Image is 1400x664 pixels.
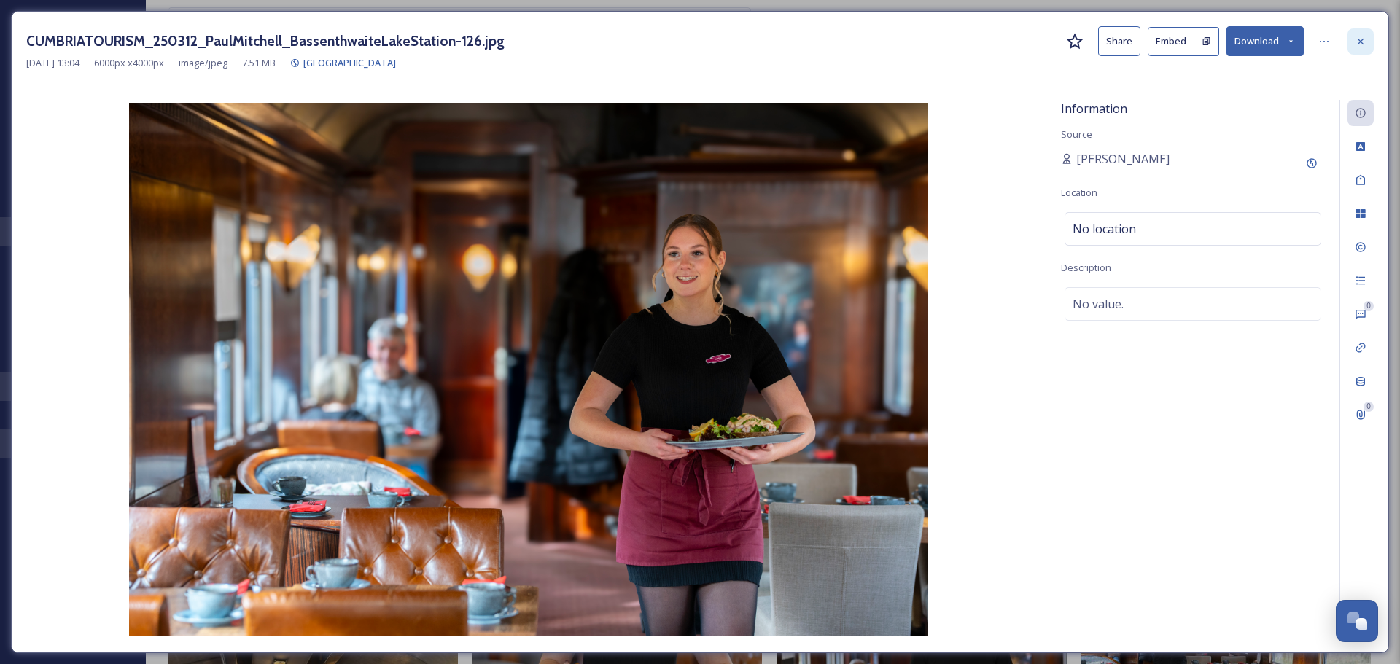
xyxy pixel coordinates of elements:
[1364,301,1374,311] div: 0
[1061,101,1127,117] span: Information
[1076,150,1170,168] span: [PERSON_NAME]
[1073,220,1136,238] span: No location
[1148,27,1194,56] button: Embed
[26,31,505,52] h3: CUMBRIATOURISM_250312_PaulMitchell_BassenthwaiteLakeStation-126.jpg
[1226,26,1304,56] button: Download
[1098,26,1140,56] button: Share
[26,103,1031,636] img: CUMBRIATOURISM_250312_PaulMitchell_BassenthwaiteLakeStation-126.jpg
[1336,600,1378,642] button: Open Chat
[303,56,396,69] span: [GEOGRAPHIC_DATA]
[1073,295,1124,313] span: No value.
[1061,186,1097,199] span: Location
[1061,261,1111,274] span: Description
[94,56,164,70] span: 6000 px x 4000 px
[1364,402,1374,412] div: 0
[179,56,227,70] span: image/jpeg
[26,56,79,70] span: [DATE] 13:04
[1061,128,1092,141] span: Source
[242,56,276,70] span: 7.51 MB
